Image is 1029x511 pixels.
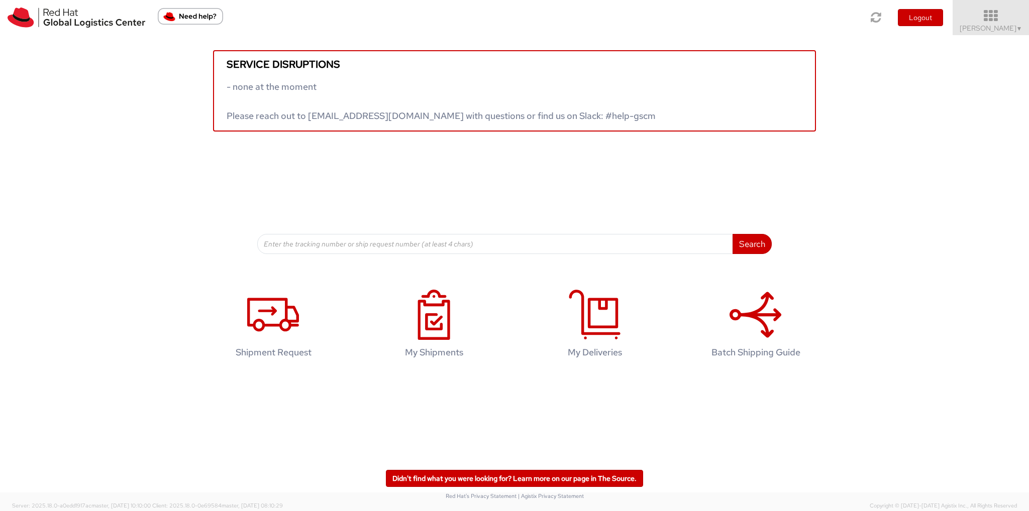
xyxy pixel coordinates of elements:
[257,234,733,254] input: Enter the tracking number or ship request number (at least 4 chars)
[359,279,509,373] a: My Shipments
[158,8,223,25] button: Need help?
[870,502,1017,510] span: Copyright © [DATE]-[DATE] Agistix Inc., All Rights Reserved
[691,347,820,357] h4: Batch Shipping Guide
[960,24,1022,33] span: [PERSON_NAME]
[518,492,584,499] a: | Agistix Privacy Statement
[227,81,656,121] span: - none at the moment Please reach out to [EMAIL_ADDRESS][DOMAIN_NAME] with questions or find us o...
[369,347,499,357] h4: My Shipments
[1016,25,1022,33] span: ▼
[733,234,772,254] button: Search
[209,347,338,357] h4: Shipment Request
[222,502,283,509] span: master, [DATE] 08:10:29
[446,492,517,499] a: Red Hat's Privacy Statement
[227,59,802,70] h5: Service disruptions
[520,279,670,373] a: My Deliveries
[213,50,816,132] a: Service disruptions - none at the moment Please reach out to [EMAIL_ADDRESS][DOMAIN_NAME] with qu...
[8,8,145,28] img: rh-logistics-00dfa346123c4ec078e1.svg
[386,470,643,487] a: Didn't find what you were looking for? Learn more on our page in The Source.
[91,502,151,509] span: master, [DATE] 10:10:00
[12,502,151,509] span: Server: 2025.18.0-a0edd1917ac
[680,279,831,373] a: Batch Shipping Guide
[152,502,283,509] span: Client: 2025.18.0-0e69584
[198,279,349,373] a: Shipment Request
[530,347,660,357] h4: My Deliveries
[898,9,943,26] button: Logout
